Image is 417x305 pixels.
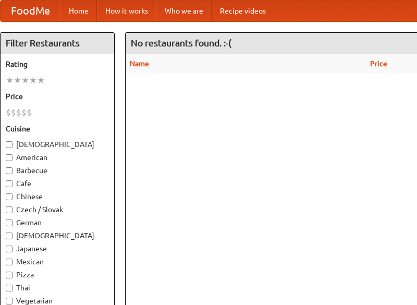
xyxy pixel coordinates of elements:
li: $ [27,107,32,118]
li: ★ [14,75,21,86]
h4: Filter Restaurants [1,33,114,54]
label: Pizza [6,270,109,280]
label: Japanese [6,243,109,254]
h5: Cuisine [6,124,109,134]
a: FoodMe [1,1,60,21]
a: Who we are [156,1,212,21]
input: Chinese [6,193,13,200]
label: Mexican [6,257,109,267]
label: Barbecue [6,165,109,176]
input: Thai [6,285,13,291]
input: Pizza [6,272,13,278]
label: [DEMOGRAPHIC_DATA] [6,139,109,150]
input: German [6,219,13,226]
label: Chinese [6,191,109,202]
li: $ [6,107,11,118]
a: Price [370,59,387,68]
label: American [6,152,109,163]
h5: Price [6,91,109,102]
li: $ [11,107,16,118]
li: ★ [37,75,45,86]
label: German [6,217,109,228]
li: $ [21,107,27,118]
li: ★ [6,75,14,86]
input: [DEMOGRAPHIC_DATA] [6,141,13,148]
li: ★ [29,75,37,86]
input: Barbecue [6,167,13,174]
h5: Rating [6,59,109,69]
input: [DEMOGRAPHIC_DATA] [6,233,13,239]
input: American [6,154,13,161]
input: Cafe [6,180,13,187]
a: How it works [97,1,156,21]
input: Mexican [6,259,13,265]
a: Name [130,59,149,68]
li: ★ [21,75,29,86]
label: Cafe [6,178,109,189]
label: [DEMOGRAPHIC_DATA] [6,230,109,241]
ng-pluralize: No restaurants found. :-( [131,38,231,48]
label: Czech / Slovak [6,204,109,215]
a: Home [60,1,97,21]
input: Czech / Slovak [6,206,13,213]
a: Recipe videos [212,1,274,21]
label: Thai [6,283,109,293]
li: $ [16,107,21,118]
input: Japanese [6,246,13,252]
input: Vegetarian [6,298,13,304]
